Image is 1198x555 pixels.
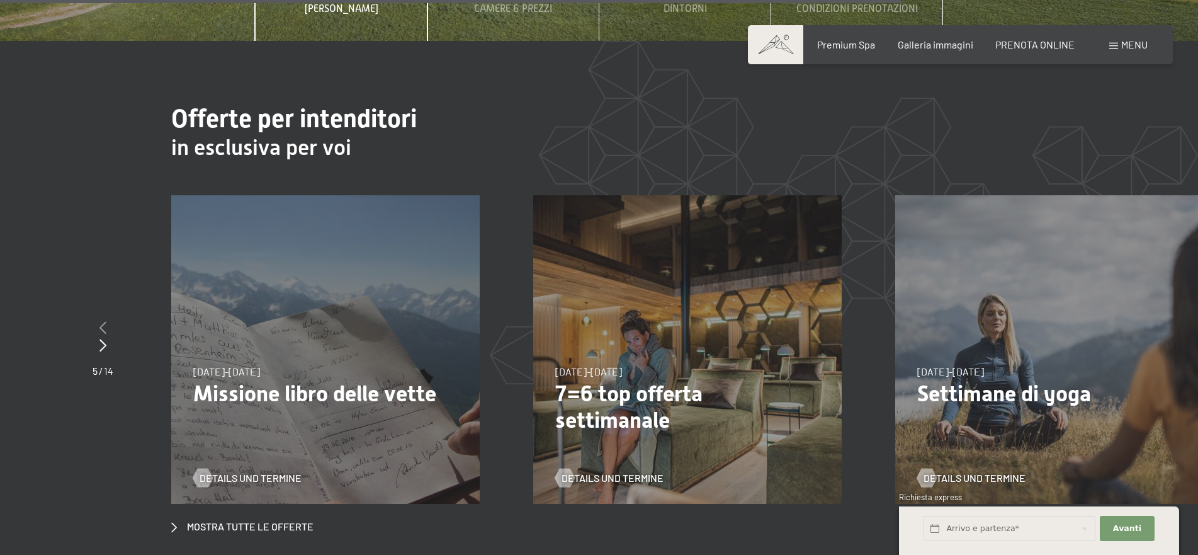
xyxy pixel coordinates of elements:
[898,38,973,50] a: Galleria immagini
[1113,523,1141,534] span: Avanti
[555,380,820,433] p: 7=6 top offerta settimanale
[104,365,113,377] span: 14
[924,471,1026,485] span: Details und Termine
[555,471,664,485] a: Details und Termine
[917,365,984,377] span: [DATE]-[DATE]
[796,3,918,14] span: Condizioni prenotazioni
[664,3,707,14] span: Dintorni
[193,365,260,377] span: [DATE]-[DATE]
[200,471,302,485] span: Details und Termine
[817,38,875,50] a: Premium Spa
[171,104,417,134] span: Offerte per intenditori
[171,135,351,160] span: in esclusiva per voi
[917,380,1182,407] p: Settimane di yoga
[917,471,1026,485] a: Details und Termine
[187,520,314,534] span: Mostra tutte le offerte
[562,471,664,485] span: Details und Termine
[193,471,302,485] a: Details und Termine
[1121,38,1148,50] span: Menu
[171,520,314,534] a: Mostra tutte le offerte
[305,3,378,14] span: [PERSON_NAME]
[193,380,458,407] p: Missione libro delle vette
[99,365,103,377] span: /
[474,3,552,14] span: Camere & Prezzi
[93,365,98,377] span: 5
[555,365,622,377] span: [DATE]-[DATE]
[1100,516,1154,542] button: Avanti
[899,492,962,502] span: Richiesta express
[995,38,1075,50] a: PRENOTA ONLINE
